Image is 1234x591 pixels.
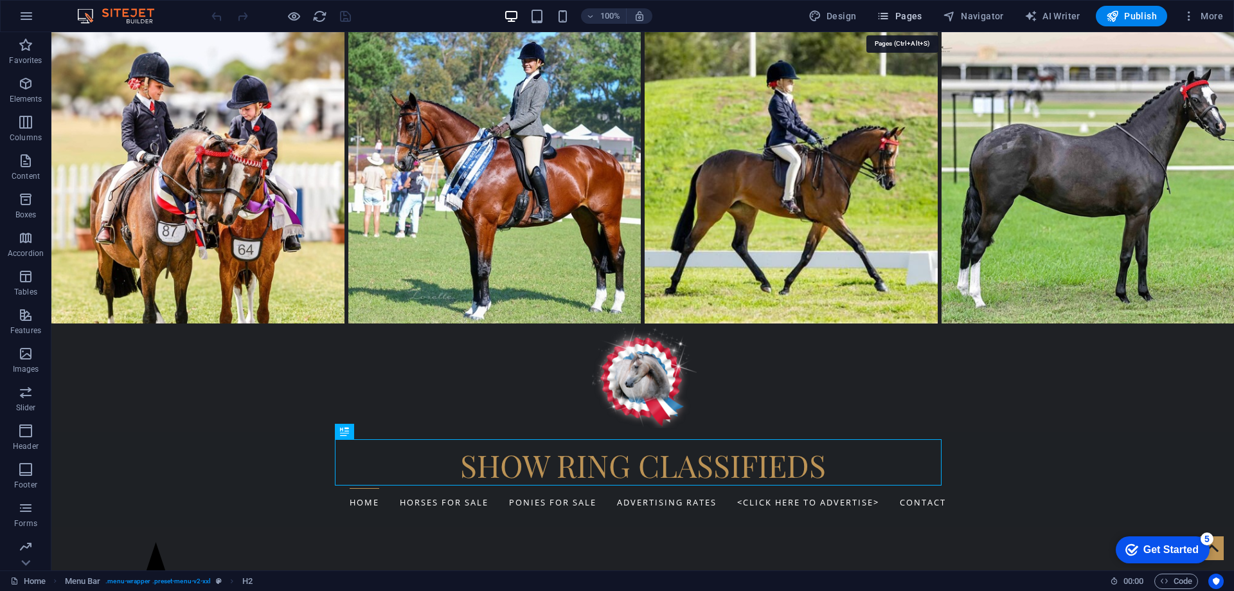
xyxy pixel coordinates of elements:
h6: Session time [1110,574,1144,589]
span: Publish [1106,10,1157,23]
button: Design [803,6,862,26]
img: Editor Logo [74,8,170,24]
h6: 100% [600,8,621,24]
button: Usercentrics [1208,574,1224,589]
p: Elements [10,94,42,104]
span: Click to select. Double-click to edit [242,574,253,589]
span: 00 00 [1123,574,1143,589]
span: AI Writer [1024,10,1080,23]
button: Click here to leave preview mode and continue editing [286,8,301,24]
span: Navigator [943,10,1004,23]
div: Get Started [38,14,93,26]
span: Click to select. Double-click to edit [65,574,101,589]
p: Footer [14,480,37,490]
button: Navigator [938,6,1009,26]
p: Features [10,325,41,336]
i: Reload page [312,9,327,24]
span: : [1132,576,1134,586]
i: This element is a customizable preset [216,577,222,585]
p: Forms [14,518,37,529]
p: Accordion [8,248,44,259]
button: Code [1154,574,1198,589]
p: Slider [16,403,36,413]
button: More [1177,6,1228,26]
button: Pages [872,6,927,26]
button: reload [312,8,327,24]
p: Favorites [9,55,42,66]
div: Get Started 5 items remaining, 0% complete [10,6,104,33]
div: 5 [95,3,108,15]
i: On resize automatically adjust zoom level to fit chosen device. [634,10,645,22]
p: Columns [10,132,42,143]
span: Design [809,10,857,23]
span: Pages [877,10,922,23]
nav: breadcrumb [65,574,253,589]
button: 100% [581,8,627,24]
button: Publish [1096,6,1167,26]
p: Header [13,441,39,451]
p: Images [13,364,39,374]
p: Boxes [15,210,37,220]
span: More [1183,10,1223,23]
p: Tables [14,287,37,297]
a: Click to cancel selection. Double-click to open Pages [10,574,46,589]
span: . menu-wrapper .preset-menu-v2-xxl [105,574,211,589]
button: AI Writer [1019,6,1086,26]
span: Code [1160,574,1192,589]
p: Content [12,171,40,181]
